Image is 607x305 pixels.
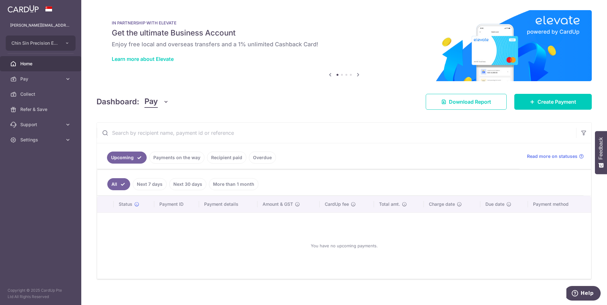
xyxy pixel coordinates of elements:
a: Read more on statuses [527,153,584,159]
iframe: Opens a widget where you can find more information [566,286,601,302]
span: Status [119,201,132,207]
a: Download Report [426,94,507,110]
h4: Dashboard: [97,96,139,107]
span: Read more on statuses [527,153,577,159]
a: All [107,178,130,190]
a: More than 1 month [209,178,258,190]
th: Payment method [528,196,591,212]
span: Amount & GST [263,201,293,207]
a: Upcoming [107,152,147,164]
span: Charge date [429,201,455,207]
span: Pay [20,76,62,82]
a: Create Payment [514,94,592,110]
a: Overdue [249,152,276,164]
p: IN PARTNERSHIP WITH ELEVATE [112,20,577,25]
span: Feedback [598,137,604,159]
img: CardUp [8,5,39,13]
h5: Get the ultimate Business Account [112,28,577,38]
img: Renovation banner [97,10,592,81]
span: Home [20,61,62,67]
span: Pay [144,96,158,108]
span: Collect [20,91,62,97]
button: Feedback - Show survey [595,131,607,174]
a: Next 30 days [169,178,206,190]
span: Total amt. [379,201,400,207]
span: Support [20,121,62,128]
p: [PERSON_NAME][EMAIL_ADDRESS][DOMAIN_NAME] [10,22,71,29]
h6: Enjoy free local and overseas transfers and a 1% unlimited Cashback Card! [112,41,577,48]
th: Payment details [199,196,257,212]
a: Learn more about Elevate [112,56,174,62]
a: Recipient paid [207,152,246,164]
span: Create Payment [537,98,576,106]
div: You have no upcoming payments. [105,218,584,274]
a: Next 7 days [133,178,167,190]
span: Settings [20,137,62,143]
span: Due date [485,201,504,207]
span: Download Report [449,98,491,106]
span: CardUp fee [325,201,349,207]
a: Payments on the way [149,152,204,164]
span: Chin Sin Precision Engineering Pte Ltd [11,40,58,46]
input: Search by recipient name, payment id or reference [97,123,576,143]
span: Refer & Save [20,106,62,113]
button: Chin Sin Precision Engineering Pte Ltd [6,36,76,51]
button: Pay [144,96,169,108]
th: Payment ID [154,196,199,212]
